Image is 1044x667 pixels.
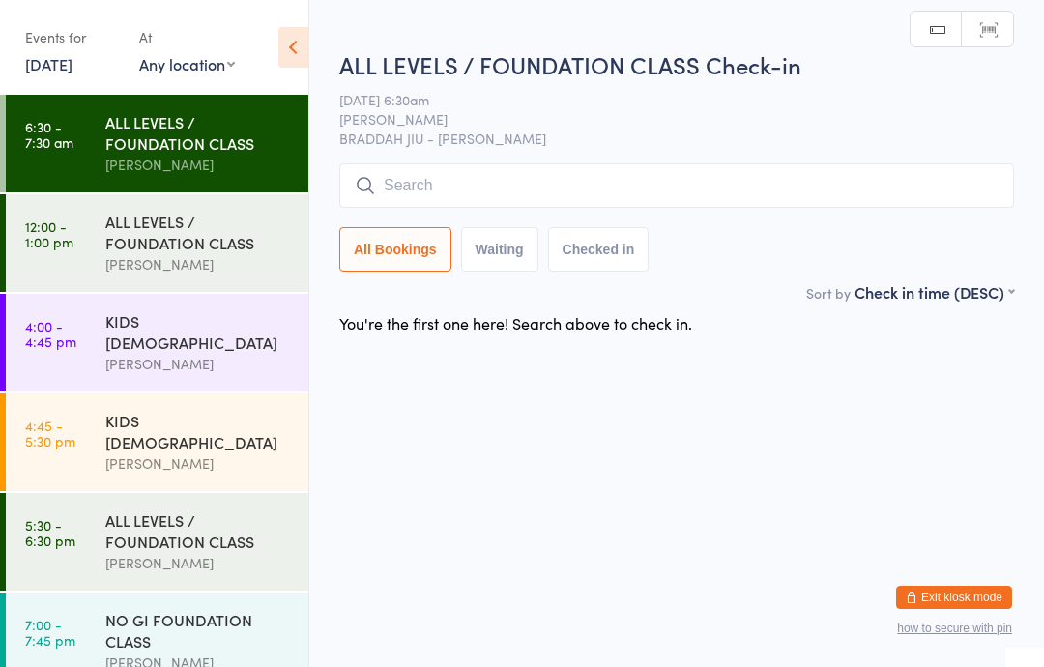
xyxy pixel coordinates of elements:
a: [DATE] [25,53,72,74]
div: Events for [25,21,120,53]
div: [PERSON_NAME] [105,353,292,375]
input: Search [339,163,1014,208]
time: 4:00 - 4:45 pm [25,318,76,349]
div: [PERSON_NAME] [105,452,292,475]
button: Exit kiosk mode [896,586,1012,609]
button: Waiting [461,227,538,272]
time: 7:00 - 7:45 pm [25,617,75,648]
span: [DATE] 6:30am [339,90,984,109]
time: 12:00 - 1:00 pm [25,218,73,249]
button: how to secure with pin [897,622,1012,635]
div: Check in time (DESC) [855,281,1014,303]
a: 12:00 -1:00 pmALL LEVELS / FOUNDATION CLASS[PERSON_NAME] [6,194,308,292]
div: [PERSON_NAME] [105,552,292,574]
div: NO GI FOUNDATION CLASS [105,609,292,652]
div: ALL LEVELS / FOUNDATION CLASS [105,509,292,552]
div: [PERSON_NAME] [105,253,292,275]
time: 6:30 - 7:30 am [25,119,73,150]
h2: ALL LEVELS / FOUNDATION CLASS Check-in [339,48,1014,80]
button: All Bookings [339,227,451,272]
div: ALL LEVELS / FOUNDATION CLASS [105,111,292,154]
a: 5:30 -6:30 pmALL LEVELS / FOUNDATION CLASS[PERSON_NAME] [6,493,308,591]
span: [PERSON_NAME] [339,109,984,129]
a: 4:00 -4:45 pmKIDS [DEMOGRAPHIC_DATA][PERSON_NAME] [6,294,308,391]
div: Any location [139,53,235,74]
time: 5:30 - 6:30 pm [25,517,75,548]
div: You're the first one here! Search above to check in. [339,312,692,333]
a: 4:45 -5:30 pmKIDS [DEMOGRAPHIC_DATA][PERSON_NAME] [6,393,308,491]
time: 4:45 - 5:30 pm [25,418,75,449]
div: At [139,21,235,53]
div: KIDS [DEMOGRAPHIC_DATA] [105,410,292,452]
label: Sort by [806,283,851,303]
div: ALL LEVELS / FOUNDATION CLASS [105,211,292,253]
span: BRADDAH JIU - [PERSON_NAME] [339,129,1014,148]
div: KIDS [DEMOGRAPHIC_DATA] [105,310,292,353]
div: [PERSON_NAME] [105,154,292,176]
a: 6:30 -7:30 amALL LEVELS / FOUNDATION CLASS[PERSON_NAME] [6,95,308,192]
button: Checked in [548,227,650,272]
